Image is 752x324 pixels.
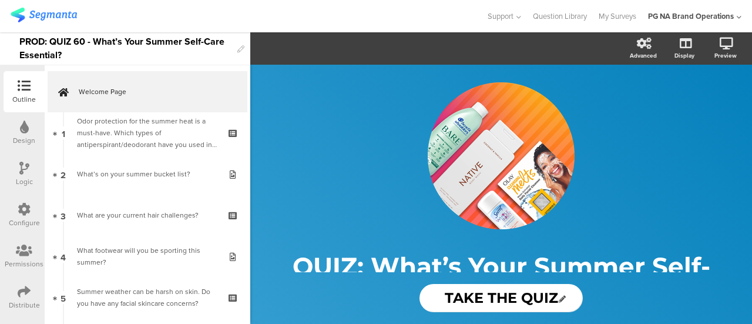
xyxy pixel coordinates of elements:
span: Support [488,11,513,22]
div: Permissions [5,259,43,269]
div: Summer weather can be harsh on skin. Do you have any facial skincare concerns? [77,286,217,309]
span: 2 [61,168,66,181]
span: Welcome Page [79,86,229,98]
a: 4 What footwear will you be sporting this summer? [48,236,247,277]
div: PG NA Brand Operations [648,11,734,22]
div: Distribute [9,300,40,310]
a: 2 What’s on your summer bucket list? [48,153,247,195]
div: What footwear will you be sporting this summer? [77,245,217,268]
div: Configure [9,218,40,228]
div: What’s on your summer bucket list? [77,168,217,180]
div: Outline [12,94,36,105]
input: Start [419,284,583,312]
a: Welcome Page [48,71,247,112]
div: Display [674,51,694,60]
span: 3 [61,209,66,222]
p: QUIZ: What’s Your Summer Self-Care Essential? [284,251,719,312]
div: Design [13,135,35,146]
span: 5 [61,291,66,304]
span: 4 [61,250,66,263]
div: PROD: QUIZ 60 - What’s Your Summer Self-Care Essential? [19,32,231,65]
a: 3 What are your current hair challenges? [48,195,247,236]
a: 5 Summer weather can be harsh on skin. Do you have any facial skincare concerns? [48,277,247,318]
div: Advanced [630,51,657,60]
span: 1 [62,126,65,139]
div: What are your current hair challenges? [77,209,217,221]
div: Odor protection for the summer heat is a must-have. Which types of antiperspirant/deodorant have ... [77,115,217,151]
img: segmanta logo [11,8,77,22]
a: 1 Odor protection for the summer heat is a must-have. Which types of antiperspirant/deodorant hav... [48,112,247,153]
div: Logic [16,176,33,187]
div: Preview [714,51,737,60]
